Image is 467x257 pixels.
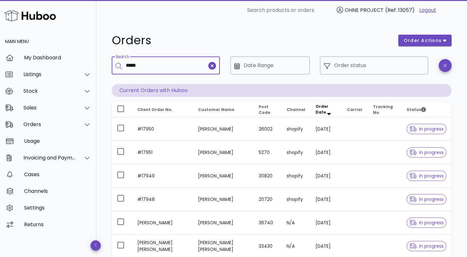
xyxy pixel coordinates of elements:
[254,164,281,188] td: 30820
[4,9,56,22] img: Huboo Logo
[132,141,193,164] td: #17951
[345,6,384,14] span: OHNE PROJECT
[310,164,342,188] td: [DATE]
[132,188,193,211] td: #17948
[132,164,193,188] td: #17949
[24,205,91,211] div: Settings
[24,55,91,61] div: My Dashboard
[193,102,254,117] th: Customer Name
[281,141,310,164] td: shopify
[310,188,342,211] td: [DATE]
[368,102,402,117] th: Tracking No.
[193,188,254,211] td: [PERSON_NAME]
[254,211,281,235] td: 36740
[410,220,444,225] span: in progress
[403,37,442,44] span: order actions
[410,244,444,248] span: in progress
[419,6,436,14] a: Logout
[310,102,342,117] th: Order Date: Sorted descending. Activate to remove sorting.
[193,211,254,235] td: [PERSON_NAME]
[310,117,342,141] td: [DATE]
[398,35,452,46] button: order actions
[347,107,363,112] span: Carrier
[254,117,281,141] td: 26002
[410,174,444,178] span: in progress
[254,188,281,211] td: 20720
[23,71,76,77] div: Listings
[23,105,76,111] div: Sales
[112,35,391,46] h1: Orders
[208,62,216,70] button: clear icon
[24,221,91,227] div: Returns
[24,188,91,194] div: Channels
[281,211,310,235] td: N/A
[281,164,310,188] td: shopify
[410,150,444,155] span: in progress
[402,102,452,117] th: Status
[287,107,305,112] span: Channel
[281,102,310,117] th: Channel
[316,104,328,115] span: Order Date
[410,197,444,201] span: in progress
[373,104,393,115] span: Tracking No.
[410,127,444,131] span: in progress
[385,6,415,14] span: (Ref: 13057)
[23,88,76,94] div: Stock
[198,107,234,112] span: Customer Name
[23,155,76,161] div: Invoicing and Payments
[132,102,193,117] th: Client Order No.
[407,107,426,112] span: Status
[193,141,254,164] td: [PERSON_NAME]
[193,117,254,141] td: [PERSON_NAME]
[342,102,368,117] th: Carrier
[254,141,281,164] td: 5270
[259,104,270,115] span: Post Code
[281,117,310,141] td: shopify
[281,188,310,211] td: shopify
[254,102,281,117] th: Post Code
[23,121,76,127] div: Orders
[193,164,254,188] td: [PERSON_NAME]
[310,211,342,235] td: [DATE]
[116,55,129,59] label: Search
[137,107,173,112] span: Client Order No.
[132,211,193,235] td: [PERSON_NAME]
[112,84,452,97] p: Current Orders with Huboo
[24,138,91,144] div: Usage
[24,171,91,177] div: Cases
[132,117,193,141] td: #17950
[310,141,342,164] td: [DATE]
